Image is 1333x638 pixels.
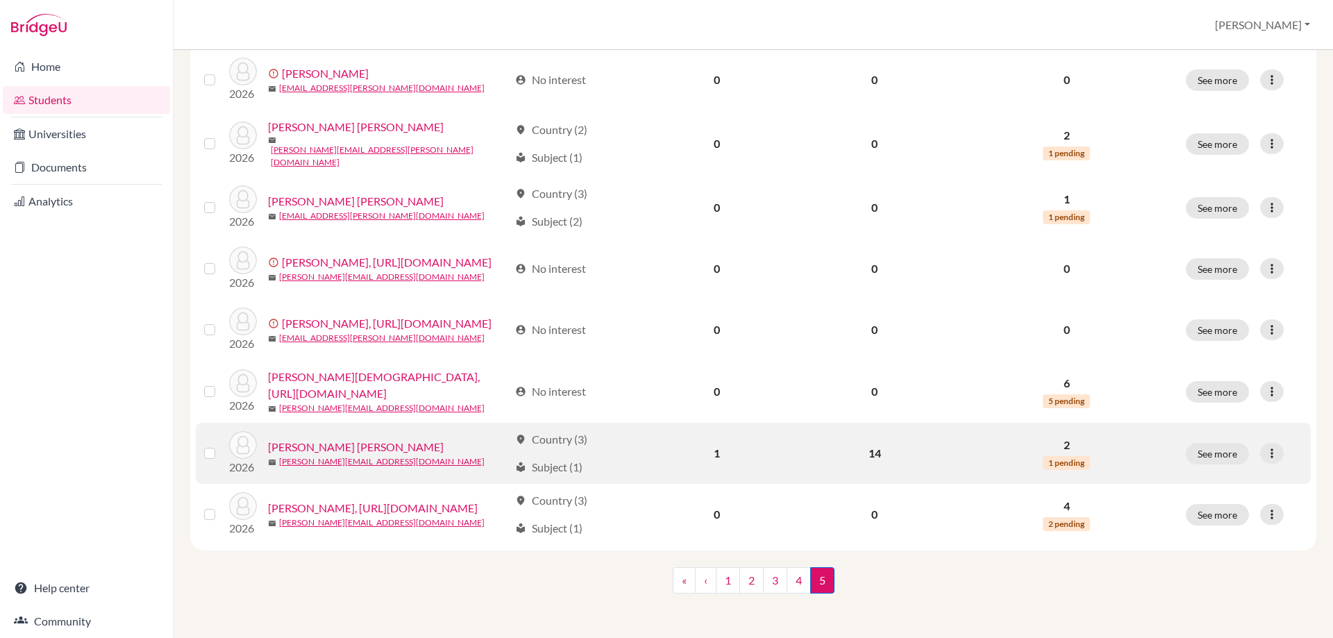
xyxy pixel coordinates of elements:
td: 0 [640,110,794,177]
td: 0 [794,484,955,545]
a: [PERSON_NAME][EMAIL_ADDRESS][DOMAIN_NAME] [279,402,485,414]
button: See more [1186,319,1249,341]
p: 2026 [229,520,257,537]
a: [PERSON_NAME][DEMOGRAPHIC_DATA], [URL][DOMAIN_NAME] [268,369,509,402]
div: Subject (1) [515,149,582,166]
a: [PERSON_NAME], [URL][DOMAIN_NAME] [282,254,492,271]
td: 0 [640,177,794,238]
p: 2026 [229,397,257,414]
nav: ... [673,567,835,605]
a: Analytics [3,187,170,215]
div: No interest [515,72,586,88]
td: 0 [794,299,955,360]
button: See more [1186,133,1249,155]
td: 14 [794,423,955,484]
span: 1 pending [1043,146,1090,160]
a: [PERSON_NAME][EMAIL_ADDRESS][DOMAIN_NAME] [279,517,485,529]
p: 6 [964,375,1169,392]
span: mail [268,274,276,282]
img: Watkins, https://easalvador.powerschool.com/admin/students/home.html?frn=0012407 [229,246,257,274]
div: Subject (1) [515,520,582,537]
a: [PERSON_NAME] [PERSON_NAME] [268,119,444,135]
img: Bridge-U [11,14,67,36]
td: 0 [640,49,794,110]
span: account_circle [515,74,526,85]
span: account_circle [515,324,526,335]
td: 0 [640,299,794,360]
td: 0 [794,238,955,299]
span: 1 pending [1043,210,1090,224]
div: Country (3) [515,185,587,202]
div: Country (2) [515,121,587,138]
button: See more [1186,197,1249,219]
span: account_circle [515,386,526,397]
a: [PERSON_NAME][EMAIL_ADDRESS][PERSON_NAME][DOMAIN_NAME] [271,144,509,169]
a: 3 [763,567,787,594]
span: mail [268,212,276,221]
a: ‹ [695,567,716,594]
img: Yan, https://easalvador.powerschool.com/admin/students/home.html?frn=0012451 [229,308,257,335]
span: error_outline [268,257,282,268]
span: location_on [515,188,526,199]
img: Zúniga Morán, https://easalvador.powerschool.com/admin/students/home.html?frn=001775 [229,492,257,520]
p: 0 [964,321,1169,338]
span: mail [268,519,276,528]
p: 2026 [229,149,257,166]
a: Universities [3,120,170,148]
span: mail [268,405,276,413]
span: local_library [515,152,526,163]
button: [PERSON_NAME] [1209,12,1316,38]
td: 1 [640,423,794,484]
p: 2026 [229,213,257,230]
a: [PERSON_NAME][EMAIL_ADDRESS][DOMAIN_NAME] [279,271,485,283]
span: 5 [810,567,835,594]
button: See more [1186,504,1249,526]
button: See more [1186,69,1249,91]
a: [EMAIL_ADDRESS][PERSON_NAME][DOMAIN_NAME] [279,82,485,94]
p: 0 [964,72,1169,88]
div: No interest [515,383,586,400]
img: Velasco Valdez, Mauricio [229,121,257,149]
span: local_library [515,216,526,227]
img: Velásquez Piloña, Andres [229,185,257,213]
a: Home [3,53,170,81]
a: [PERSON_NAME][EMAIL_ADDRESS][DOMAIN_NAME] [279,455,485,468]
a: [EMAIL_ADDRESS][PERSON_NAME][DOMAIN_NAME] [279,210,485,222]
a: 2 [739,567,764,594]
a: [PERSON_NAME] [282,65,369,82]
a: « [673,567,696,594]
a: [PERSON_NAME], [URL][DOMAIN_NAME] [282,315,492,332]
p: 0 [964,260,1169,277]
span: 2 pending [1043,517,1090,531]
button: See more [1186,381,1249,403]
span: local_library [515,462,526,473]
td: 0 [794,177,955,238]
td: 0 [640,360,794,423]
a: Help center [3,574,170,602]
img: Sol Lasala, Rodrigo [229,58,257,85]
p: 2026 [229,459,257,476]
a: 1 [716,567,740,594]
td: 0 [794,360,955,423]
span: location_on [515,124,526,135]
p: 4 [964,498,1169,514]
span: mail [268,136,276,144]
div: Country (3) [515,431,587,448]
span: mail [268,335,276,343]
p: 2 [964,437,1169,453]
td: 0 [640,484,794,545]
td: 0 [794,110,955,177]
span: location_on [515,434,526,445]
button: See more [1186,258,1249,280]
span: error_outline [268,68,282,79]
div: Country (3) [515,492,587,509]
td: 0 [794,49,955,110]
a: [PERSON_NAME], [URL][DOMAIN_NAME] [268,500,478,517]
a: [EMAIL_ADDRESS][PERSON_NAME][DOMAIN_NAME] [279,332,485,344]
a: [PERSON_NAME] [PERSON_NAME] [268,193,444,210]
span: mail [268,85,276,93]
span: local_library [515,523,526,534]
span: location_on [515,495,526,506]
div: No interest [515,260,586,277]
p: 2026 [229,335,257,352]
